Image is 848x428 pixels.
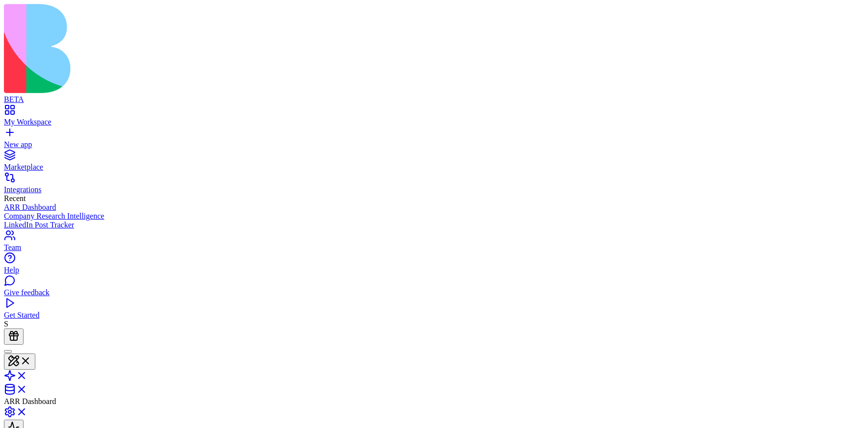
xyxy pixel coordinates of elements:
a: LinkedIn Post Tracker [4,221,844,229]
a: Help [4,257,844,275]
div: Integrations [4,185,844,194]
a: Give feedback [4,279,844,297]
a: New app [4,131,844,149]
a: Marketplace [4,154,844,172]
div: Help [4,266,844,275]
div: Give feedback [4,288,844,297]
span: S [4,320,8,328]
span: ARR Dashboard [4,397,56,405]
div: New app [4,140,844,149]
a: Integrations [4,176,844,194]
a: Get Started [4,302,844,320]
div: Get Started [4,311,844,320]
a: Company Research Intelligence [4,212,844,221]
div: Team [4,243,844,252]
img: logo [4,4,398,93]
span: Recent [4,194,26,202]
a: BETA [4,86,844,104]
a: ARR Dashboard [4,203,844,212]
div: Marketplace [4,163,844,172]
a: My Workspace [4,109,844,126]
div: My Workspace [4,118,844,126]
div: BETA [4,95,844,104]
a: Team [4,234,844,252]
